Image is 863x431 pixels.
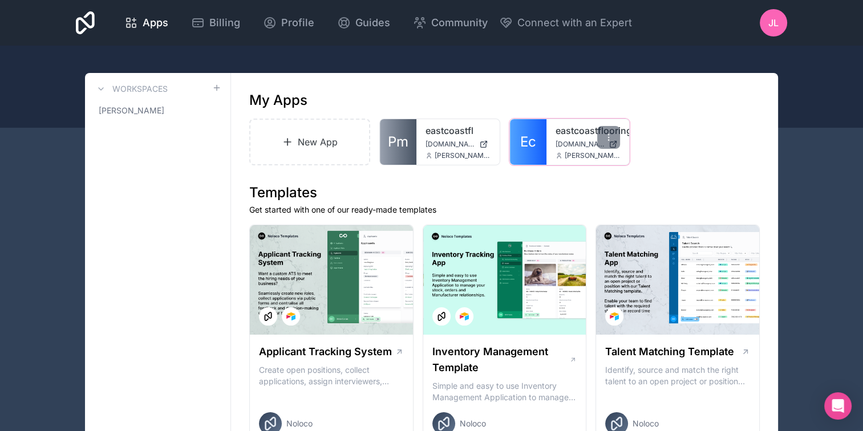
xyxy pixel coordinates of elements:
[426,124,491,137] a: eastcoastfl
[143,15,168,31] span: Apps
[388,133,408,151] span: Pm
[286,312,295,321] img: Airtable Logo
[281,15,314,31] span: Profile
[499,15,632,31] button: Connect with an Expert
[259,344,392,360] h1: Applicant Tracking System
[286,418,313,429] span: Noloco
[259,364,404,387] p: Create open positions, collect applications, assign interviewers, centralise candidate feedback a...
[520,133,536,151] span: Ec
[328,10,399,35] a: Guides
[432,380,577,403] p: Simple and easy to use Inventory Management Application to manage your stock, orders and Manufact...
[404,10,497,35] a: Community
[517,15,632,31] span: Connect with an Expert
[605,364,750,387] p: Identify, source and match the right talent to an open project or position with our Talent Matchi...
[115,10,177,35] a: Apps
[460,418,486,429] span: Noloco
[94,82,168,96] a: Workspaces
[426,140,475,149] span: [DOMAIN_NAME]
[556,140,621,149] a: [DOMAIN_NAME]
[435,151,491,160] span: [PERSON_NAME][EMAIL_ADDRESS][DOMAIN_NAME]
[249,91,307,109] h1: My Apps
[94,100,221,121] a: [PERSON_NAME]
[182,10,249,35] a: Billing
[605,344,734,360] h1: Talent Matching Template
[249,204,760,215] p: Get started with one of our ready-made templates
[610,312,619,321] img: Airtable Logo
[556,140,605,149] span: [DOMAIN_NAME]
[249,119,370,165] a: New App
[99,105,164,116] span: [PERSON_NAME]
[355,15,390,31] span: Guides
[254,10,323,35] a: Profile
[432,344,569,376] h1: Inventory Management Template
[633,418,659,429] span: Noloco
[768,16,779,30] span: JL
[112,83,168,95] h3: Workspaces
[460,312,469,321] img: Airtable Logo
[556,124,621,137] a: eastcoastflooringprojects
[510,119,546,165] a: Ec
[431,15,488,31] span: Community
[209,15,240,31] span: Billing
[249,184,760,202] h1: Templates
[565,151,621,160] span: [PERSON_NAME][EMAIL_ADDRESS][DOMAIN_NAME]
[824,392,852,420] div: Open Intercom Messenger
[426,140,491,149] a: [DOMAIN_NAME]
[380,119,416,165] a: Pm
